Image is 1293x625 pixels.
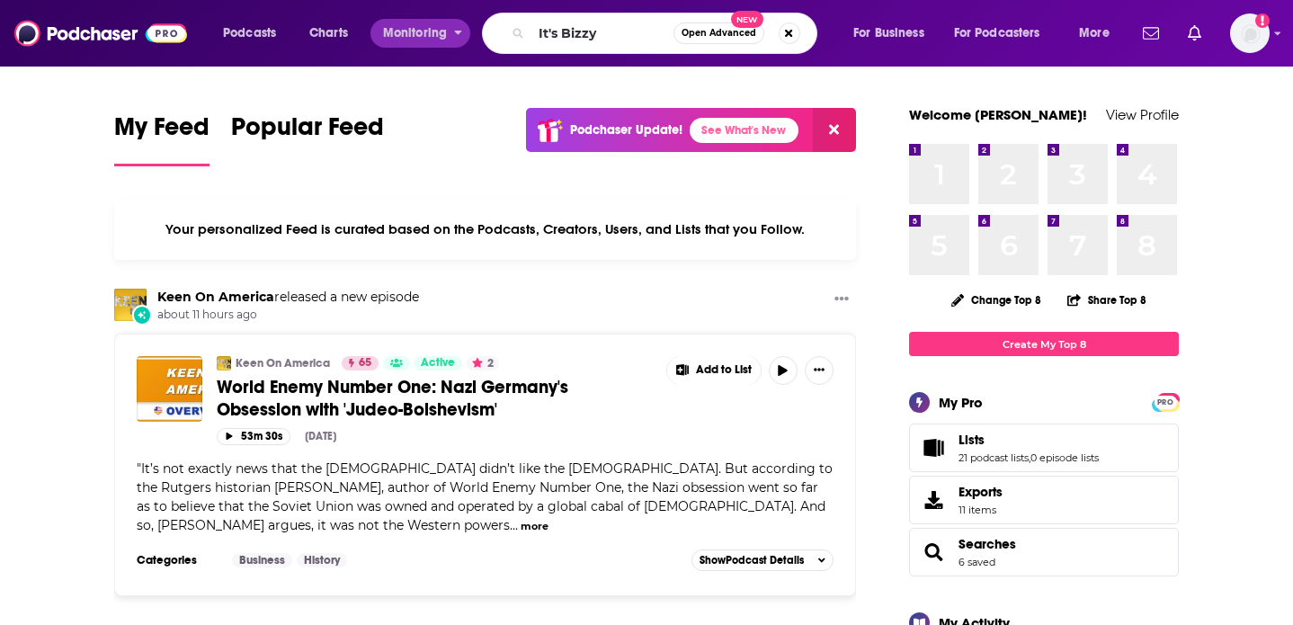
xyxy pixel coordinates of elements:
span: Popular Feed [231,112,384,153]
a: Keen On America [157,289,274,305]
img: Keen On America [217,356,231,371]
button: more [521,519,548,534]
span: Lists [959,432,985,448]
img: Podchaser - Follow, Share and Rate Podcasts [14,16,187,50]
div: New Episode [132,305,152,325]
a: Lists [915,435,951,460]
span: It’s not exactly news that the [DEMOGRAPHIC_DATA] didn’t like the [DEMOGRAPHIC_DATA]. But accordi... [137,460,833,533]
a: Keen On America [236,356,330,371]
button: Show More Button [667,356,761,385]
span: World Enemy Number One: Nazi Germany's Obsession with 'Judeo-Bolshevism' [217,376,568,421]
a: 65 [342,356,379,371]
svg: Add a profile image [1255,13,1270,28]
a: History [297,553,347,567]
button: 2 [467,356,499,371]
a: Charts [298,19,359,48]
button: 53m 30s [217,428,290,445]
a: Active [414,356,462,371]
span: New [731,11,763,28]
a: Lists [959,432,1099,448]
input: Search podcasts, credits, & more... [531,19,673,48]
button: ShowPodcast Details [691,549,834,571]
span: 65 [359,354,371,372]
span: Show Podcast Details [700,554,804,567]
a: 21 podcast lists [959,451,1029,464]
a: Create My Top 8 [909,332,1179,356]
a: 6 saved [959,556,995,568]
span: Logged in as megcassidy [1230,13,1270,53]
img: Keen On America [114,289,147,321]
button: open menu [942,19,1066,48]
span: My Feed [114,112,210,153]
h3: released a new episode [157,289,419,306]
a: My Feed [114,112,210,166]
span: " [137,460,833,533]
button: Change Top 8 [941,289,1052,311]
span: PRO [1155,396,1176,409]
span: Lists [909,424,1179,472]
a: Welcome [PERSON_NAME]! [909,106,1087,123]
span: For Podcasters [954,21,1040,46]
h3: Categories [137,553,218,567]
img: User Profile [1230,13,1270,53]
a: 0 episode lists [1030,451,1099,464]
div: My Pro [939,394,983,411]
span: Exports [959,484,1003,500]
a: World Enemy Number One: Nazi Germany's Obsession with 'Judeo-Bolshevism' [217,376,654,421]
a: Popular Feed [231,112,384,166]
p: Podchaser Update! [570,122,682,138]
span: , [1029,451,1030,464]
span: ... [510,517,518,533]
a: Searches [915,540,951,565]
span: Active [421,354,455,372]
button: Share Top 8 [1066,282,1147,317]
button: Show More Button [805,356,834,385]
button: open menu [1066,19,1132,48]
button: Show More Button [827,289,856,311]
a: Show notifications dropdown [1181,18,1208,49]
a: See What's New [690,118,798,143]
button: open menu [210,19,299,48]
span: Podcasts [223,21,276,46]
span: For Business [853,21,924,46]
div: Your personalized Feed is curated based on the Podcasts, Creators, Users, and Lists that you Follow. [114,199,856,260]
span: Exports [915,487,951,513]
img: World Enemy Number One: Nazi Germany's Obsession with 'Judeo-Bolshevism' [137,356,202,422]
span: More [1079,21,1110,46]
span: Searches [909,528,1179,576]
a: Searches [959,536,1016,552]
a: Show notifications dropdown [1136,18,1166,49]
span: Add to List [696,363,752,377]
a: Exports [909,476,1179,524]
div: Search podcasts, credits, & more... [499,13,834,54]
button: Open AdvancedNew [673,22,764,44]
span: Open Advanced [682,29,756,38]
button: open menu [841,19,947,48]
div: [DATE] [305,430,336,442]
span: Monitoring [383,21,447,46]
button: Show profile menu [1230,13,1270,53]
a: Business [232,553,292,567]
span: about 11 hours ago [157,308,419,323]
a: PRO [1155,395,1176,408]
a: View Profile [1106,106,1179,123]
span: 11 items [959,504,1003,516]
button: open menu [370,19,470,48]
span: Charts [309,21,348,46]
